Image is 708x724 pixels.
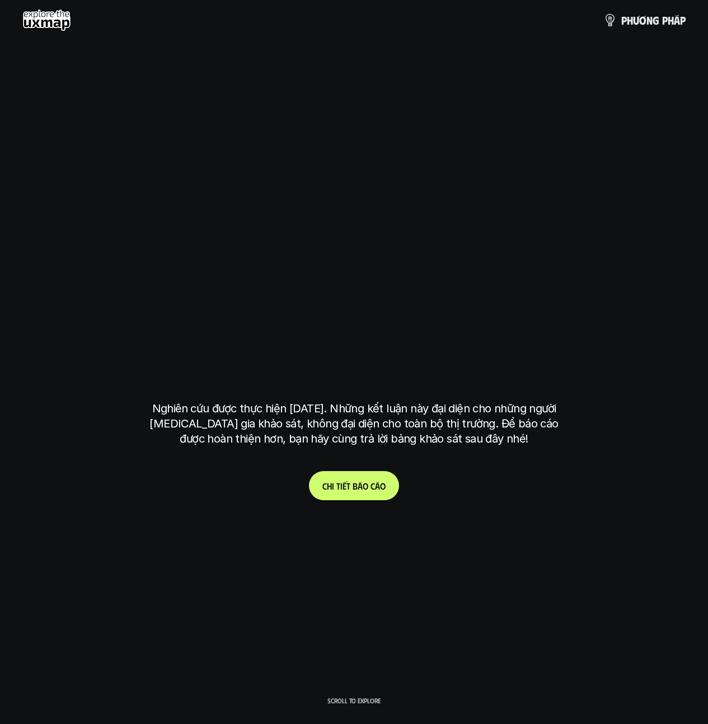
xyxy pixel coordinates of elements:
[340,481,343,491] span: i
[680,14,686,26] span: p
[371,481,375,491] span: c
[662,14,668,26] span: p
[375,481,380,491] span: á
[603,9,686,31] a: phươngpháp
[327,481,332,491] span: h
[621,14,627,26] span: p
[358,481,363,491] span: á
[346,481,350,491] span: t
[322,481,327,491] span: C
[627,14,633,26] span: h
[674,14,680,26] span: á
[343,481,346,491] span: ế
[380,481,386,491] span: o
[639,14,646,26] span: ơ
[653,14,659,26] span: g
[363,481,368,491] span: o
[353,481,358,491] span: b
[327,697,381,704] p: Scroll to explore
[646,14,653,26] span: n
[633,14,639,26] span: ư
[150,241,559,288] h1: phạm vi công việc của
[668,14,674,26] span: h
[316,214,401,227] h6: Kết quả nghiên cứu
[332,481,334,491] span: i
[154,330,554,377] h1: tại [GEOGRAPHIC_DATA]
[144,401,564,446] p: Nghiên cứu được thực hiện [DATE]. Những kết luận này đại diện cho những người [MEDICAL_DATA] gia ...
[336,481,340,491] span: t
